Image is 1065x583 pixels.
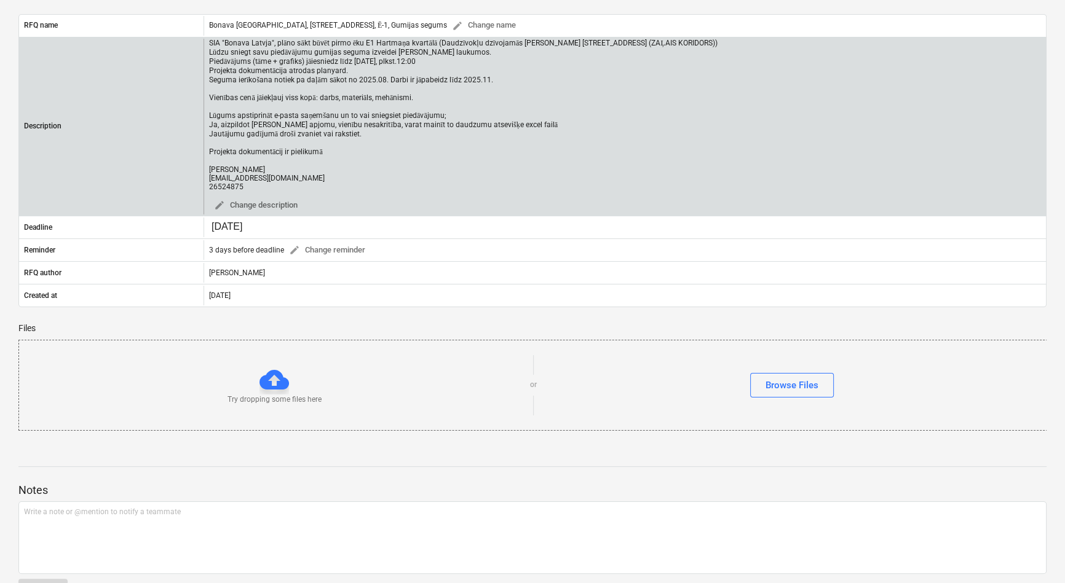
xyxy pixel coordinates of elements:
[214,200,225,211] span: edit
[209,241,370,260] div: 3 days before deadline
[18,483,1047,498] p: Notes
[228,394,322,405] p: Try dropping some files here
[289,245,300,256] span: edit
[289,243,365,257] span: Change reminder
[284,241,370,260] button: Change reminder
[1004,524,1065,583] iframe: Chat Widget
[530,380,537,390] p: or
[24,291,57,301] p: Created at
[452,18,516,33] span: Change name
[209,219,267,236] input: Change
[204,286,1046,305] div: [DATE]
[209,16,521,35] div: Bonava [GEOGRAPHIC_DATA], [STREET_ADDRESS], Ē-1, Gumijas segums
[18,322,1047,335] p: Files
[447,16,521,35] button: Change name
[18,340,1048,430] div: Try dropping some files hereorBrowse Files
[214,198,298,213] span: Change description
[766,377,818,393] div: Browse Files
[24,268,61,278] p: RFQ author
[204,263,1046,283] div: [PERSON_NAME]
[24,20,58,31] p: RFQ name
[452,20,463,31] span: edit
[24,245,55,256] p: Reminder
[750,373,834,397] button: Browse Files
[24,222,52,233] p: Deadline
[209,196,303,215] button: Change description
[24,121,61,131] p: Description
[209,39,718,191] div: SIA "Bonava Latvja", plāno sākt būvēt pirmo ēku E1 Hartmaņa kvartālā (Daudzīvokļu dzīvojamās [PER...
